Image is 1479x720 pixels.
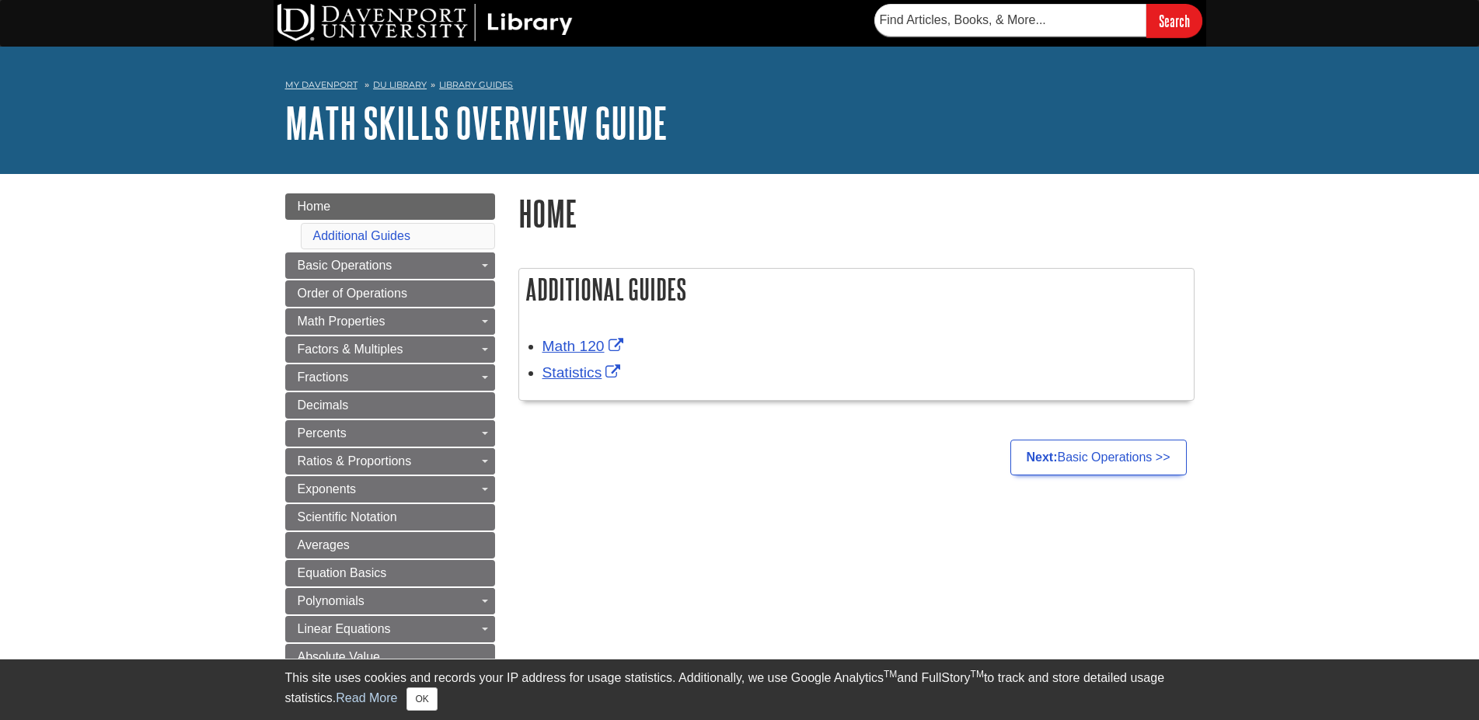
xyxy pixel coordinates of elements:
strong: Next: [1027,450,1058,464]
a: Polynomials [285,588,495,614]
span: Math Properties [298,315,385,328]
a: Absolute Value [285,644,495,670]
a: Read More [336,691,397,704]
a: Factors & Multiples [285,336,495,363]
span: Equation Basics [298,566,387,579]
h1: Home [518,193,1195,233]
a: Order of Operations [285,280,495,307]
sup: TM [971,669,984,680]
span: Averages [298,538,350,551]
nav: breadcrumb [285,75,1195,99]
span: Order of Operations [298,287,407,300]
span: Factors & Multiples [298,343,403,356]
input: Find Articles, Books, & More... [874,4,1146,37]
span: Fractions [298,370,349,384]
span: Scientific Notation [298,510,397,523]
span: Linear Equations [298,622,391,635]
a: Math Skills Overview Guide [285,99,668,147]
img: DU Library [277,4,573,41]
a: Basic Operations [285,252,495,279]
a: Percents [285,420,495,447]
a: Link opens in new window [542,338,627,354]
h2: Additional Guides [519,269,1194,310]
a: Math Properties [285,308,495,335]
a: Home [285,193,495,220]
sup: TM [884,669,897,680]
a: Link opens in new window [542,364,625,381]
a: Library Guides [439,79,513,90]
span: Basic Operations [298,259,392,272]
a: Decimals [285,392,495,419]
button: Close [406,687,437,711]
a: Ratios & Proportions [285,448,495,475]
span: Ratios & Proportions [298,454,412,468]
a: Equation Basics [285,560,495,586]
a: My Davenport [285,78,358,92]
span: Decimals [298,398,349,412]
a: DU Library [373,79,427,90]
a: Linear Equations [285,616,495,642]
a: Exponents [285,476,495,503]
a: Additional Guides [313,229,410,242]
div: This site uses cookies and records your IP address for usage statistics. Additionally, we use Goo... [285,669,1195,711]
input: Search [1146,4,1202,37]
span: Polynomials [298,594,365,607]
span: Absolute Value [298,650,380,663]
a: Scientific Notation [285,504,495,530]
span: Percents [298,426,347,440]
span: Exponents [298,482,357,496]
form: Searches DU Library's articles, books, and more [874,4,1202,37]
a: Next:Basic Operations >> [1010,440,1187,475]
a: Averages [285,532,495,558]
span: Home [298,200,331,213]
a: Fractions [285,364,495,391]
